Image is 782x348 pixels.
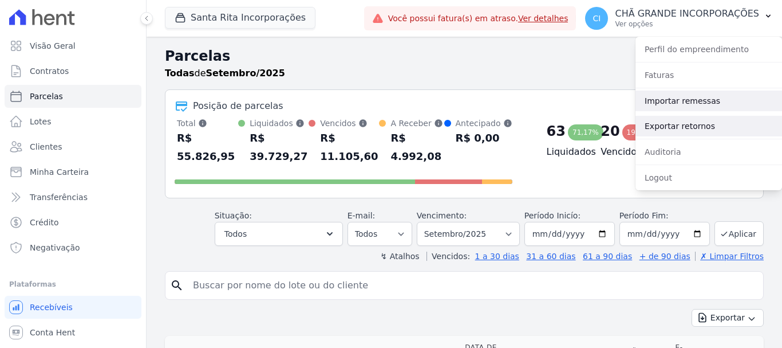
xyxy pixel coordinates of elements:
[30,91,63,102] span: Parcelas
[30,116,52,127] span: Lotes
[601,122,619,140] div: 20
[547,145,583,159] h4: Liquidados
[30,242,80,253] span: Negativação
[224,227,247,241] span: Todos
[417,211,467,220] label: Vencimento:
[456,129,512,147] div: R$ 0,00
[320,118,379,129] div: Vencidos
[456,118,512,129] div: Antecipado
[165,67,285,80] p: de
[593,14,601,22] span: CI
[475,252,519,261] a: 1 a 30 dias
[30,166,89,178] span: Minha Carteira
[635,91,782,111] a: Importar remessas
[215,211,252,220] label: Situação:
[320,129,379,166] div: R$ 11.105,60
[547,122,566,140] div: 63
[524,211,580,220] label: Período Inicío:
[5,236,141,259] a: Negativação
[619,210,710,222] label: Período Fim:
[30,191,88,203] span: Transferências
[5,161,141,183] a: Minha Carteira
[622,124,658,140] div: 19,89%
[5,34,141,57] a: Visão Geral
[526,252,575,261] a: 31 a 60 dias
[426,252,470,261] label: Vencidos:
[5,296,141,319] a: Recebíveis
[30,327,75,338] span: Conta Hent
[30,141,62,153] span: Clientes
[380,252,419,261] label: ↯ Atalhos
[193,99,283,113] div: Posição de parcelas
[30,217,59,228] span: Crédito
[5,186,141,209] a: Transferências
[5,110,141,133] a: Lotes
[5,135,141,158] a: Clientes
[5,211,141,234] a: Crédito
[615,8,759,19] p: CHÃ GRANDE INCORPORAÇÕES
[615,19,759,29] p: Ver opções
[165,68,195,79] strong: Todas
[206,68,285,79] strong: Setembro/2025
[5,60,141,83] a: Contratos
[576,2,782,34] button: CI CHÃ GRANDE INCORPORAÇÕES Ver opções
[165,7,315,29] button: Santa Rita Incorporações
[635,65,782,85] a: Faturas
[170,279,184,292] i: search
[388,13,568,25] span: Você possui fatura(s) em atraso.
[635,142,782,162] a: Auditoria
[347,211,376,220] label: E-mail:
[9,277,137,291] div: Plataformas
[635,116,782,136] a: Exportar retornos
[568,124,603,140] div: 71,17%
[250,129,309,166] div: R$ 39.729,27
[518,14,568,23] a: Ver detalhes
[165,46,764,67] h2: Parcelas
[601,145,637,159] h4: Vencidos
[250,118,309,129] div: Liquidados
[30,302,73,313] span: Recebíveis
[177,118,238,129] div: Total
[30,65,69,77] span: Contratos
[695,252,764,261] a: ✗ Limpar Filtros
[635,39,782,60] a: Perfil do empreendimento
[177,129,238,166] div: R$ 55.826,95
[635,167,782,188] a: Logout
[714,221,764,246] button: Aplicar
[30,40,76,52] span: Visão Geral
[5,321,141,344] a: Conta Hent
[5,85,141,108] a: Parcelas
[692,309,764,327] button: Exportar
[390,118,444,129] div: A Receber
[215,222,343,246] button: Todos
[639,252,690,261] a: + de 90 dias
[583,252,632,261] a: 61 a 90 dias
[390,129,444,166] div: R$ 4.992,08
[186,274,759,297] input: Buscar por nome do lote ou do cliente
